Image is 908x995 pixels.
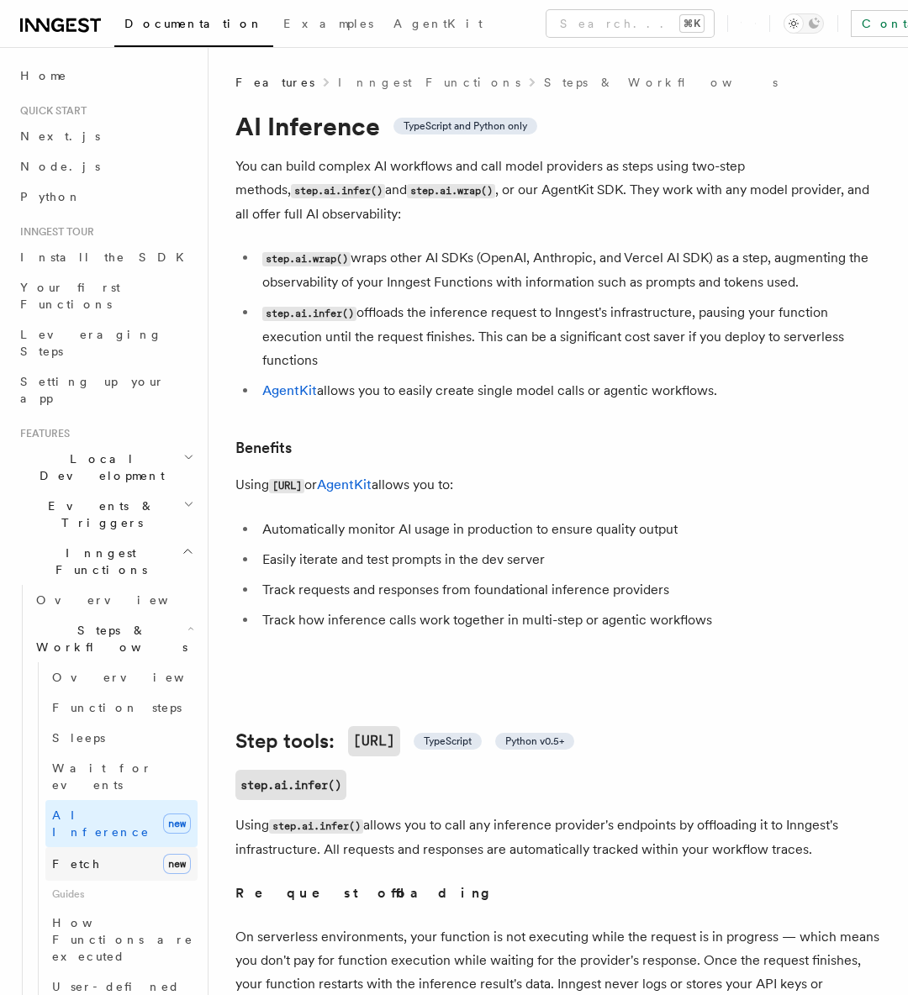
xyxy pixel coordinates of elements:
a: AgentKit [262,382,317,398]
button: Search...⌘K [546,10,714,37]
a: Node.js [13,151,198,182]
span: Local Development [13,450,183,484]
a: Wait for events [45,753,198,800]
h1: AI Inference [235,111,881,141]
a: Function steps [45,692,198,723]
code: step.ai.infer() [269,819,363,834]
p: Using or allows you to: [235,473,881,497]
a: Inngest Functions [338,74,520,91]
a: Overview [45,662,198,692]
span: Leveraging Steps [20,328,162,358]
span: Features [235,74,314,91]
li: Track how inference calls work together in multi-step or agentic workflows [257,608,881,632]
span: Quick start [13,104,87,118]
span: Node.js [20,160,100,173]
button: Toggle dark mode [784,13,824,34]
a: Your first Functions [13,272,198,319]
p: You can build complex AI workflows and call model providers as steps using two-step methods, and ... [235,155,881,226]
span: new [163,854,191,874]
span: Inngest tour [13,225,94,239]
a: AI Inferencenew [45,800,198,847]
a: Install the SDK [13,242,198,272]
a: Leveraging Steps [13,319,198,366]
span: Install the SDK [20,250,194,264]
li: Easily iterate and test prompts in the dev server [257,548,881,571]
kbd: ⌘K [680,15,704,32]
a: How Functions are executed [45,908,198,971]
code: step.ai.wrap() [262,252,351,266]
a: Step tools:[URL] TypeScript Python v0.5+ [235,726,574,756]
code: step.ai.infer() [262,307,356,321]
a: Steps & Workflows [544,74,778,91]
span: Your first Functions [20,281,120,311]
span: Home [20,67,67,84]
a: Documentation [114,5,273,47]
button: Steps & Workflows [29,615,198,662]
a: Fetchnew [45,847,198,881]
span: new [163,813,191,834]
a: Python [13,182,198,212]
a: AgentKit [383,5,493,45]
a: Benefits [235,436,292,460]
a: Examples [273,5,383,45]
li: Automatically monitor AI usage in production to ensure quality output [257,518,881,541]
span: Examples [283,17,373,30]
strong: Request offloading [235,885,502,901]
span: How Functions are executed [52,916,193,963]
button: Inngest Functions [13,538,198,585]
span: Steps & Workflows [29,622,187,655]
span: Sleeps [52,731,105,745]
span: Function steps [52,701,182,714]
li: offloads the inference request to Inngest's infrastructure, pausing your function execution until... [257,301,881,372]
a: Setting up your app [13,366,198,413]
span: Next.js [20,129,100,143]
button: Local Development [13,444,198,491]
span: Python v0.5+ [505,734,564,748]
li: wraps other AI SDKs (OpenAI, Anthropic, and Vercel AI SDK) as a step, augmenting the observabilit... [257,246,881,294]
a: Sleeps [45,723,198,753]
span: AI Inference [52,808,150,839]
span: Features [13,427,70,440]
code: [URL] [269,479,304,493]
a: AgentKit [317,476,372,492]
a: Home [13,61,198,91]
span: Fetch [52,857,101,871]
span: TypeScript and Python only [404,119,527,133]
span: Python [20,190,82,203]
button: Events & Triggers [13,491,198,538]
p: Using allows you to call any inference provider's endpoints by offloading it to Inngest's infrast... [235,813,881,861]
span: Overview [36,593,209,607]
span: Events & Triggers [13,497,183,531]
code: [URL] [348,726,400,756]
li: Track requests and responses from foundational inference providers [257,578,881,602]
span: Overview [52,671,225,684]
a: Overview [29,585,198,615]
li: allows you to easily create single model calls or agentic workflows. [257,379,881,403]
span: TypeScript [424,734,472,748]
span: AgentKit [393,17,483,30]
span: Setting up your app [20,375,165,405]
a: Next.js [13,121,198,151]
span: Guides [45,881,198,908]
a: step.ai.infer() [235,770,346,800]
code: step.ai.wrap() [407,184,495,198]
span: Documentation [124,17,263,30]
span: Inngest Functions [13,545,182,578]
code: step.ai.infer() [291,184,385,198]
span: Wait for events [52,761,152,792]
